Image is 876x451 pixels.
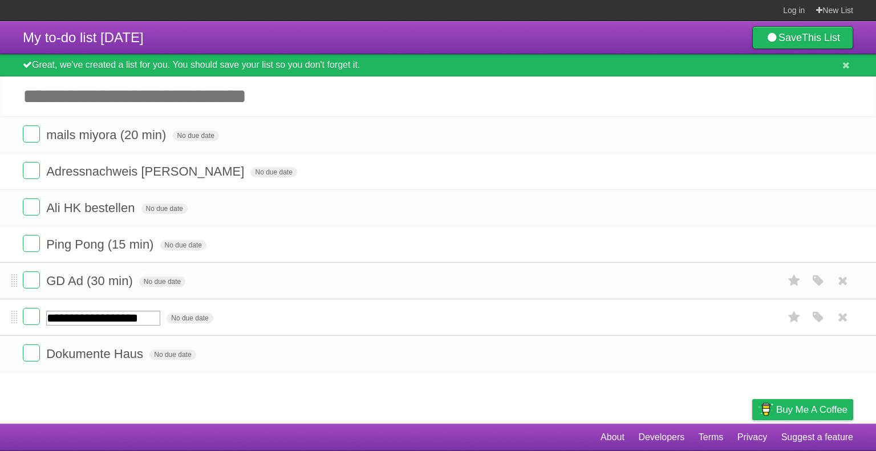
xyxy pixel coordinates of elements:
[23,30,144,45] span: My to-do list [DATE]
[160,240,206,250] span: No due date
[23,125,40,143] label: Done
[149,350,196,360] span: No due date
[46,164,247,178] span: Adressnachweis [PERSON_NAME]
[250,167,297,177] span: No due date
[23,308,40,325] label: Done
[46,201,137,215] span: Ali HK bestellen
[776,400,847,420] span: Buy me a coffee
[173,131,219,141] span: No due date
[758,400,773,419] img: Buy me a coffee
[784,235,805,254] label: Star task
[167,313,213,323] span: No due date
[23,271,40,289] label: Done
[752,26,853,49] a: SaveThis List
[638,426,684,448] a: Developers
[23,235,40,252] label: Done
[802,32,840,43] b: This List
[46,237,156,251] span: Ping Pong (15 min)
[784,271,805,290] label: Star task
[141,204,188,214] span: No due date
[699,426,724,448] a: Terms
[752,399,853,420] a: Buy me a coffee
[737,426,767,448] a: Privacy
[784,344,805,363] label: Star task
[23,198,40,216] label: Done
[784,125,805,144] label: Star task
[784,308,805,327] label: Star task
[46,347,146,361] span: Dokumente Haus
[784,198,805,217] label: Star task
[781,426,853,448] a: Suggest a feature
[601,426,624,448] a: About
[23,162,40,179] label: Done
[46,274,136,288] span: GD Ad (30 min)
[46,128,169,142] span: mails miyora (20 min)
[23,344,40,361] label: Done
[139,277,185,287] span: No due date
[784,162,805,181] label: Star task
